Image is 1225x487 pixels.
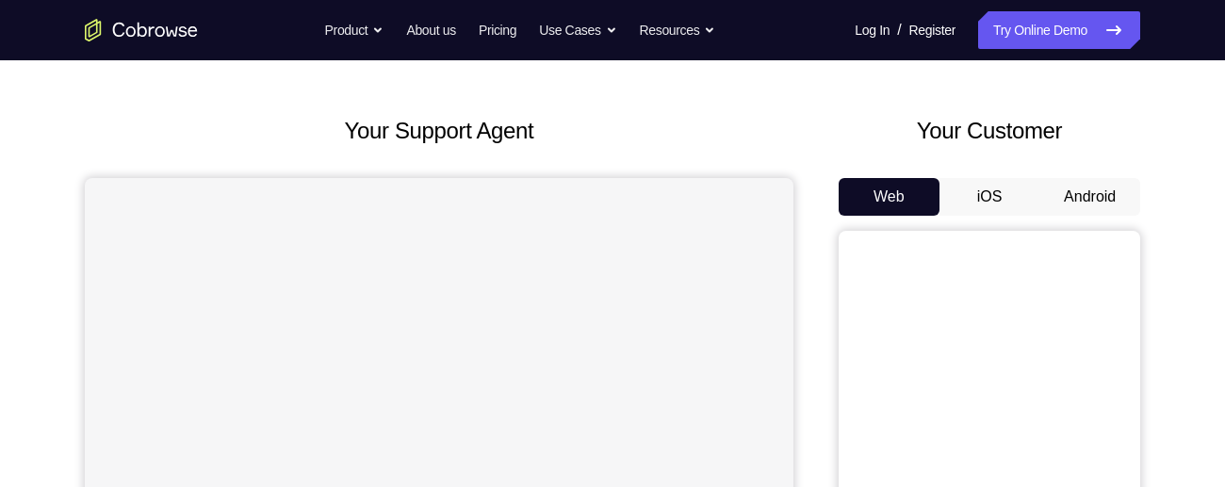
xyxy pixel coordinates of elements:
h2: Your Support Agent [85,114,793,148]
a: Pricing [479,11,516,49]
h2: Your Customer [839,114,1140,148]
a: About us [406,11,455,49]
button: Android [1039,178,1140,216]
button: Product [325,11,384,49]
span: / [897,19,901,41]
a: Go to the home page [85,19,198,41]
button: Use Cases [539,11,616,49]
a: Log In [855,11,890,49]
button: Web [839,178,939,216]
button: Resources [640,11,716,49]
button: iOS [939,178,1040,216]
a: Register [909,11,955,49]
a: Try Online Demo [978,11,1140,49]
